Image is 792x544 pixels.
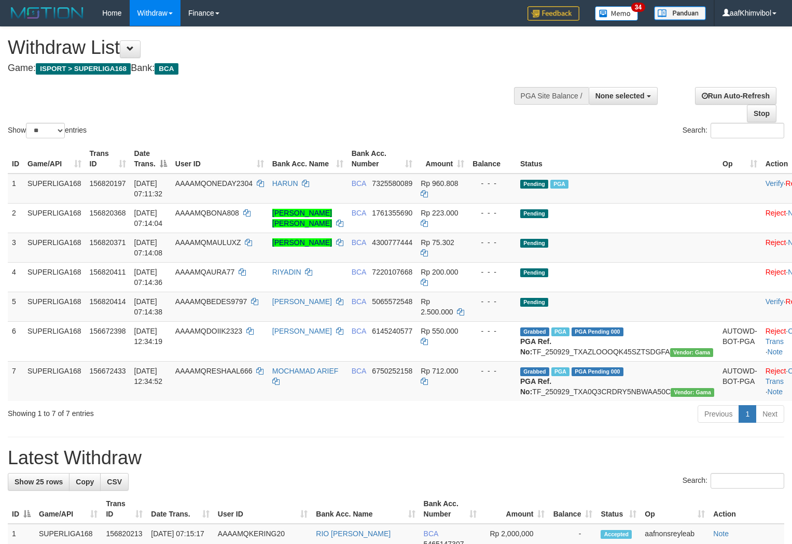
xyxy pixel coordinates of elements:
[520,367,549,376] span: Grabbed
[520,239,548,248] span: Pending
[421,268,458,276] span: Rp 200.000
[90,367,126,375] span: 156672433
[421,238,454,247] span: Rp 75.302
[8,292,23,321] td: 5
[316,529,391,538] a: RIO [PERSON_NAME]
[718,321,761,361] td: AUTOWD-BOT-PGA
[711,473,784,489] input: Search:
[100,473,129,491] a: CSV
[520,209,548,218] span: Pending
[520,337,551,356] b: PGA Ref. No:
[768,348,783,356] a: Note
[90,238,126,247] span: 156820371
[134,327,163,346] span: [DATE] 12:34:19
[26,123,65,138] select: Showentries
[175,297,247,306] span: AAAAMQBEDES9797
[641,494,709,524] th: Op: activate to sort column ascending
[421,327,458,335] span: Rp 550.000
[23,144,86,174] th: Game/API: activate to sort column ascending
[516,321,718,361] td: TF_250929_TXAZLOOOQK45SZTSDGFA
[272,297,332,306] a: [PERSON_NAME]
[671,388,714,397] span: Vendor URL: https://trx31.1velocity.biz
[312,494,419,524] th: Bank Acc. Name: activate to sort column ascending
[134,238,163,257] span: [DATE] 07:14:08
[272,179,298,188] a: HARUN
[35,494,102,524] th: Game/API: activate to sort column ascending
[23,361,86,401] td: SUPERLIGA168
[473,366,512,376] div: - - -
[372,209,412,217] span: Copy 1761355690 to clipboard
[272,367,339,375] a: MOCHAMAD ARIEF
[8,494,35,524] th: ID: activate to sort column descending
[8,404,322,419] div: Showing 1 to 7 of 7 entries
[709,494,784,524] th: Action
[713,529,729,538] a: Note
[516,361,718,401] td: TF_250929_TXA0Q3CRDRY5NBWAA50C
[520,180,548,189] span: Pending
[134,268,163,287] span: [DATE] 07:14:36
[424,529,438,538] span: BCA
[107,478,122,486] span: CSV
[468,144,516,174] th: Balance
[718,144,761,174] th: Op: activate to sort column ascending
[520,377,551,396] b: PGA Ref. No:
[596,494,641,524] th: Status: activate to sort column ascending
[352,179,366,188] span: BCA
[473,296,512,307] div: - - -
[90,268,126,276] span: 156820411
[36,63,131,75] span: ISPORT > SUPERLIGA168
[695,87,776,105] a: Run Auto-Refresh
[175,209,239,217] span: AAAAMQBONA808
[595,6,638,21] img: Button%20Memo.svg
[516,144,718,174] th: Status
[551,367,569,376] span: Marked by aafsoycanthlai
[421,297,453,316] span: Rp 2.500.000
[520,327,549,336] span: Grabbed
[654,6,706,20] img: panduan.png
[747,105,776,122] a: Stop
[421,209,458,217] span: Rp 223.000
[90,327,126,335] span: 156672398
[348,144,417,174] th: Bank Acc. Number: activate to sort column ascending
[352,238,366,247] span: BCA
[23,292,86,321] td: SUPERLIGA168
[473,267,512,277] div: - - -
[520,268,548,277] span: Pending
[372,367,412,375] span: Copy 6750252158 to clipboard
[272,327,332,335] a: [PERSON_NAME]
[473,178,512,189] div: - - -
[420,494,481,524] th: Bank Acc. Number: activate to sort column ascending
[272,268,301,276] a: RIYADIN
[766,238,786,247] a: Reject
[352,209,366,217] span: BCA
[134,179,163,198] span: [DATE] 07:11:32
[8,473,70,491] a: Show 25 rows
[550,180,568,189] span: Marked by aafnonsreyleab
[214,494,312,524] th: User ID: activate to sort column ascending
[130,144,171,174] th: Date Trans.: activate to sort column descending
[23,321,86,361] td: SUPERLIGA168
[527,6,579,21] img: Feedback.jpg
[134,209,163,227] span: [DATE] 07:14:04
[8,123,87,138] label: Show entries
[473,237,512,248] div: - - -
[683,473,784,489] label: Search:
[8,448,784,468] h1: Latest Withdraw
[352,297,366,306] span: BCA
[352,268,366,276] span: BCA
[372,297,412,306] span: Copy 5065572548 to clipboard
[698,405,739,423] a: Previous
[175,179,253,188] span: AAAAMQONEDAY2304
[8,262,23,292] td: 4
[766,297,784,306] a: Verify
[155,63,178,75] span: BCA
[572,327,623,336] span: PGA Pending
[272,238,332,247] a: [PERSON_NAME]
[572,367,623,376] span: PGA Pending
[23,262,86,292] td: SUPERLIGA168
[595,92,645,100] span: None selected
[175,327,242,335] span: AAAAMQDOIIK2323
[147,494,214,524] th: Date Trans.: activate to sort column ascending
[268,144,348,174] th: Bank Acc. Name: activate to sort column ascending
[23,174,86,204] td: SUPERLIGA168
